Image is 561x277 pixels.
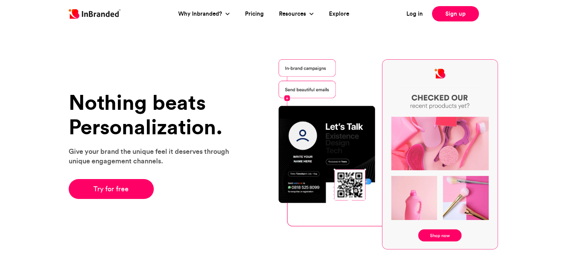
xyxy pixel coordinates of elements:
a: Why Inbranded? [178,10,224,18]
a: Resources [279,10,308,18]
a: Explore [329,10,349,18]
p: Give your brand the unique feel it deserves through unique engagement channels. [69,147,239,166]
img: Inbranded [69,9,121,19]
h1: Nothing beats Personalization. [69,90,239,139]
a: Sign up [432,6,479,21]
a: Try for free [69,179,154,199]
a: Log in [406,10,423,18]
a: Pricing [245,10,264,18]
